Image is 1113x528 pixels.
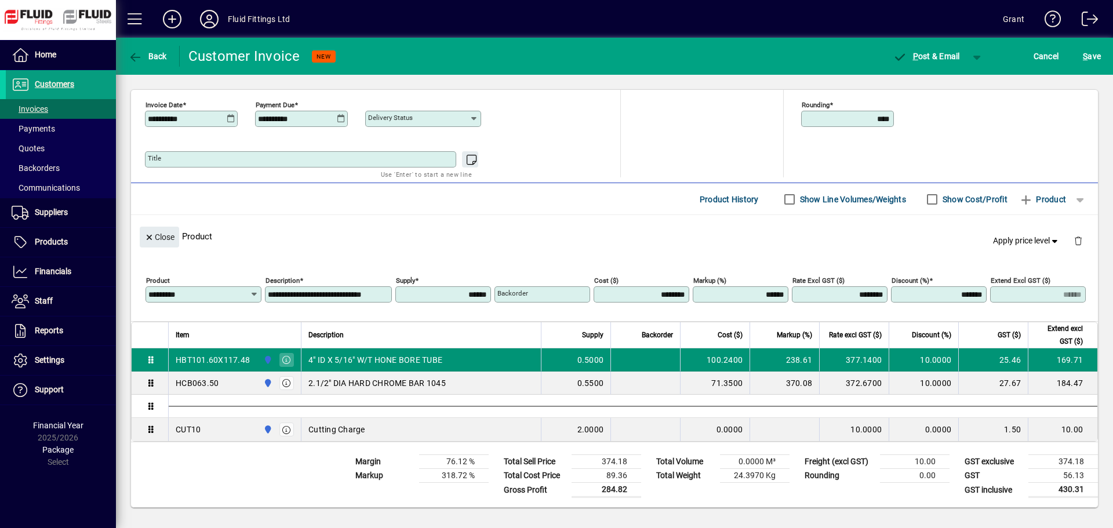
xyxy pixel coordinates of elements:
td: 24.3970 Kg [720,469,790,483]
span: Extend excl GST ($) [1035,322,1083,348]
td: 27.67 [958,372,1028,395]
span: Reports [35,326,63,335]
td: Markup [350,469,419,483]
span: P [913,52,918,61]
td: 0.00 [880,469,950,483]
span: Backorder [642,329,673,341]
span: ost & Email [893,52,960,61]
td: 374.18 [1028,455,1098,469]
mat-label: Delivery status [368,114,413,122]
td: 238.61 [750,348,819,372]
span: Financial Year [33,421,83,430]
td: 100.2400 [680,348,750,372]
mat-label: Product [146,276,170,285]
td: 169.71 [1028,348,1097,372]
mat-label: Title [148,154,161,162]
span: Package [42,445,74,454]
button: Save [1080,46,1104,67]
span: Suppliers [35,207,68,217]
span: 0.5000 [577,354,604,366]
button: Add [154,9,191,30]
button: Delete [1064,227,1092,254]
span: Home [35,50,56,59]
span: Staff [35,296,53,305]
td: Total Cost Price [498,469,572,483]
app-page-header-button: Delete [1064,235,1092,246]
button: Product [1013,189,1072,210]
span: Supply [582,329,603,341]
a: Quotes [6,139,116,158]
td: 374.18 [572,455,641,469]
span: Product History [700,190,759,209]
div: Fluid Fittings Ltd [228,10,290,28]
app-page-header-button: Close [137,231,182,242]
td: Gross Profit [498,483,572,497]
span: Invoices [12,104,48,114]
td: 25.46 [958,348,1028,372]
mat-label: Cost ($) [594,276,619,285]
button: Close [140,227,179,247]
button: Back [125,46,170,67]
span: Cancel [1034,47,1059,65]
a: Staff [6,287,116,316]
span: Settings [35,355,64,365]
button: Cancel [1031,46,1062,67]
button: Profile [191,9,228,30]
span: Apply price level [993,235,1060,247]
a: Support [6,376,116,405]
span: AUCKLAND [260,354,274,366]
td: 284.82 [572,483,641,497]
label: Show Line Volumes/Weights [798,194,906,205]
span: Quotes [12,144,45,153]
span: Description [308,329,344,341]
mat-label: Extend excl GST ($) [991,276,1050,285]
span: 2.0000 [577,424,604,435]
div: HCB063.50 [176,377,219,389]
a: Backorders [6,158,116,178]
a: Communications [6,178,116,198]
label: Show Cost/Profit [940,194,1007,205]
td: 89.36 [572,469,641,483]
mat-label: Rounding [802,101,830,109]
td: 430.31 [1028,483,1098,497]
td: GST [959,469,1028,483]
div: Customer Invoice [188,47,300,65]
span: Customers [35,79,74,89]
div: HBT101.60X117.48 [176,354,250,366]
div: Grant [1003,10,1024,28]
app-page-header-button: Back [116,46,180,67]
td: 184.47 [1028,372,1097,395]
div: CUT10 [176,424,201,435]
mat-hint: Use 'Enter' to start a new line [381,167,472,181]
mat-label: Markup (%) [693,276,726,285]
span: Product [1019,190,1066,209]
td: Total Weight [650,469,720,483]
span: 4" ID X 5/16" W/T HONE BORE TUBE [308,354,442,366]
span: ave [1083,47,1101,65]
mat-label: Rate excl GST ($) [792,276,845,285]
td: Total Volume [650,455,720,469]
span: Cost ($) [718,329,743,341]
div: 10.0000 [827,424,882,435]
td: 370.08 [750,372,819,395]
mat-label: Invoice date [146,101,183,109]
td: Margin [350,455,419,469]
span: Item [176,329,190,341]
td: 56.13 [1028,469,1098,483]
span: AUCKLAND [260,377,274,389]
a: Settings [6,346,116,375]
span: Payments [12,124,55,133]
div: 372.6700 [827,377,882,389]
a: Reports [6,316,116,345]
span: Back [128,52,167,61]
span: Markup (%) [777,329,812,341]
td: GST exclusive [959,455,1028,469]
a: Logout [1073,2,1099,40]
div: 377.1400 [827,354,882,366]
td: 0.0000 M³ [720,455,790,469]
td: 71.3500 [680,372,750,395]
span: Communications [12,183,80,192]
td: 76.12 % [419,455,489,469]
a: Suppliers [6,198,116,227]
span: Backorders [12,163,60,173]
